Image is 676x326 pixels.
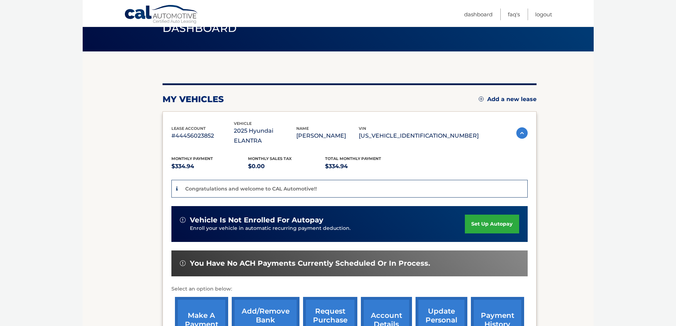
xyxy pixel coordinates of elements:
[180,217,186,223] img: alert-white.svg
[185,186,317,192] p: Congratulations and welcome to CAL Automotive!!
[479,96,537,103] a: Add a new lease
[508,9,520,20] a: FAQ's
[234,121,252,126] span: vehicle
[248,161,325,171] p: $0.00
[535,9,552,20] a: Logout
[359,131,479,141] p: [US_VEHICLE_IDENTIFICATION_NUMBER]
[190,225,465,232] p: Enroll your vehicle in automatic recurring payment deduction.
[248,156,292,161] span: Monthly sales Tax
[190,216,323,225] span: vehicle is not enrolled for autopay
[163,94,224,105] h2: my vehicles
[325,161,402,171] p: $334.94
[465,215,519,233] a: set up autopay
[296,126,309,131] span: name
[516,127,528,139] img: accordion-active.svg
[296,131,359,141] p: [PERSON_NAME]
[171,126,206,131] span: lease account
[464,9,493,20] a: Dashboard
[163,22,237,35] span: Dashboard
[359,126,366,131] span: vin
[171,131,234,141] p: #44456023852
[325,156,381,161] span: Total Monthly Payment
[190,259,430,268] span: You have no ACH payments currently scheduled or in process.
[171,161,248,171] p: $334.94
[234,126,296,146] p: 2025 Hyundai ELANTRA
[479,96,484,101] img: add.svg
[171,285,528,293] p: Select an option below:
[124,5,199,25] a: Cal Automotive
[180,260,186,266] img: alert-white.svg
[171,156,213,161] span: Monthly Payment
